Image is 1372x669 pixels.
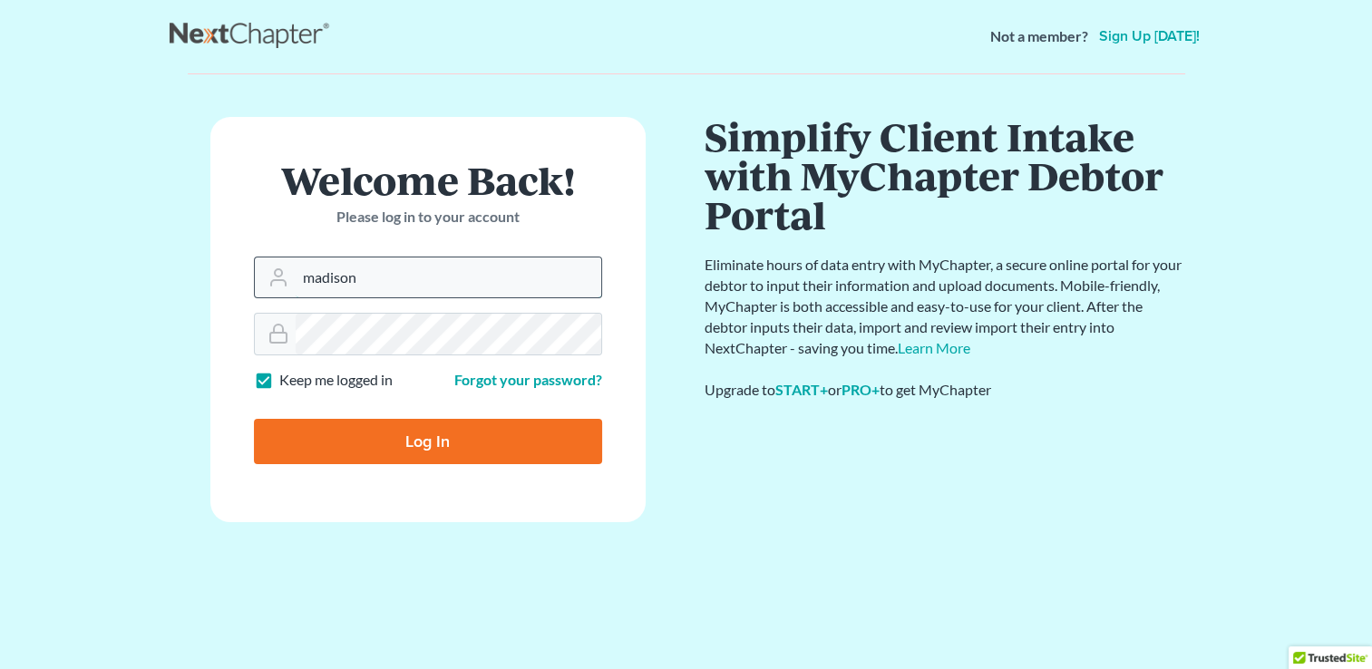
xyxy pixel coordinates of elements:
a: Forgot your password? [454,371,602,388]
strong: Not a member? [990,26,1088,47]
a: START+ [775,381,828,398]
input: Log In [254,419,602,464]
div: Upgrade to or to get MyChapter [705,380,1185,401]
a: Learn More [898,339,970,356]
h1: Welcome Back! [254,160,602,199]
label: Keep me logged in [279,370,393,391]
input: Email Address [296,257,601,297]
p: Please log in to your account [254,207,602,228]
p: Eliminate hours of data entry with MyChapter, a secure online portal for your debtor to input the... [705,255,1185,358]
h1: Simplify Client Intake with MyChapter Debtor Portal [705,117,1185,233]
a: PRO+ [842,381,880,398]
a: Sign up [DATE]! [1095,29,1203,44]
